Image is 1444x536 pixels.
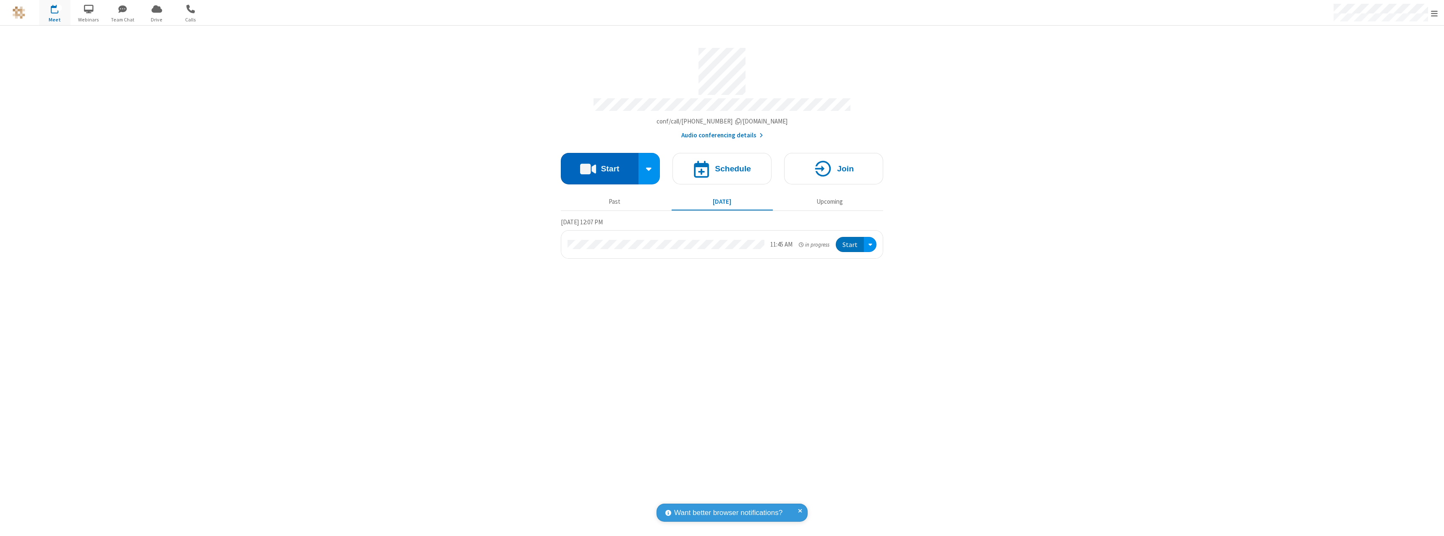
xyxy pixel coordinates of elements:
span: Copy my meeting room link [657,117,788,125]
span: Calls [175,16,207,24]
h4: Start [601,165,619,173]
button: Start [836,237,864,252]
button: Join [784,153,883,184]
button: Upcoming [779,194,880,210]
section: Account details [561,42,883,140]
div: Open menu [864,237,876,252]
div: Start conference options [638,153,660,184]
em: in progress [799,241,829,249]
div: 11:45 AM [770,240,793,250]
h4: Schedule [715,165,751,173]
div: 1 [57,5,62,11]
button: Schedule [672,153,772,184]
button: Start [561,153,638,184]
span: [DATE] 12:07 PM [561,218,603,226]
span: Webinars [73,16,105,24]
button: [DATE] [672,194,773,210]
button: Audio conferencing details [681,131,763,140]
section: Today's Meetings [561,217,883,259]
span: Meet [39,16,71,24]
span: Drive [141,16,173,24]
button: Copy my meeting room linkCopy my meeting room link [657,117,788,126]
h4: Join [837,165,854,173]
img: QA Selenium DO NOT DELETE OR CHANGE [13,6,25,19]
button: Past [564,194,665,210]
span: Team Chat [107,16,139,24]
span: Want better browser notifications? [674,507,782,518]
